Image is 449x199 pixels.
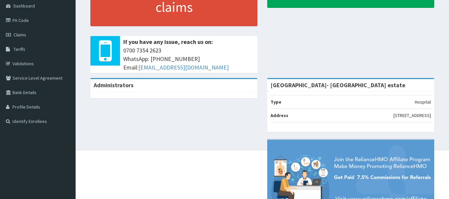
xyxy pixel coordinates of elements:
[271,81,405,89] strong: [GEOGRAPHIC_DATA]- [GEOGRAPHIC_DATA] estate
[138,64,229,71] a: [EMAIL_ADDRESS][DOMAIN_NAME]
[271,112,288,118] b: Address
[13,3,35,9] span: Dashboard
[123,46,254,71] span: 0700 7354 2623 WhatsApp: [PHONE_NUMBER] Email:
[94,81,133,89] b: Administrators
[13,32,26,38] span: Claims
[13,46,25,52] span: Tariffs
[393,112,431,119] p: [STREET_ADDRESS]
[123,38,213,46] b: If you have any issue, reach us on:
[415,99,431,105] p: Hospital
[271,99,281,105] b: Type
